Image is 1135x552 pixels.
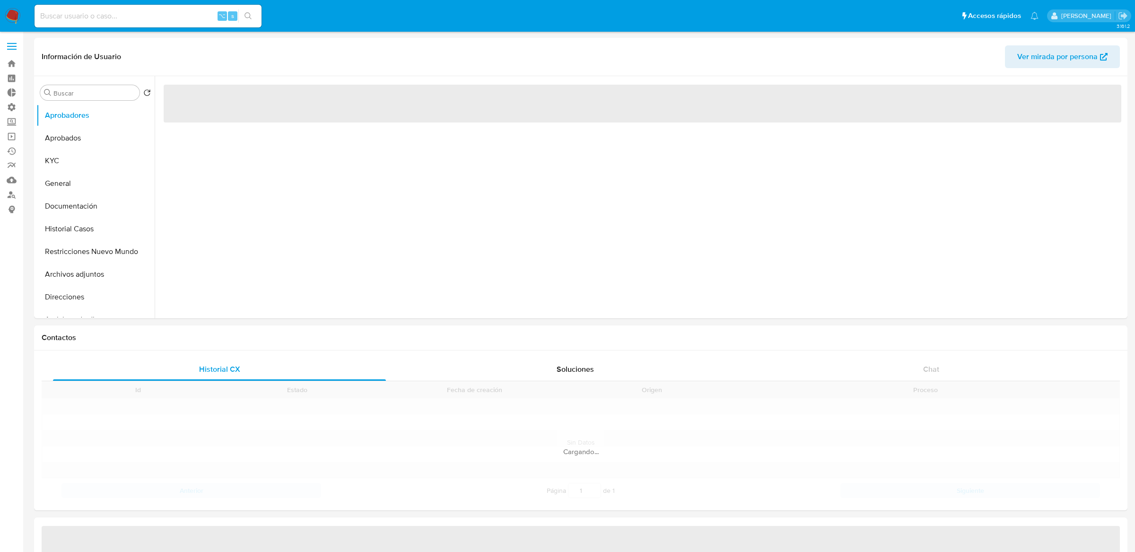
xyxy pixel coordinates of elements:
[36,172,155,195] button: General
[143,89,151,99] button: Volver al orden por defecto
[36,149,155,172] button: KYC
[44,89,52,96] button: Buscar
[35,10,262,22] input: Buscar usuario o caso...
[36,104,155,127] button: Aprobadores
[36,308,155,331] button: Anticipos de dinero
[164,85,1121,123] span: ‌
[968,11,1021,21] span: Accesos rápidos
[1061,11,1115,20] p: jessica.fukman@mercadolibre.com
[218,11,226,20] span: ⌥
[36,195,155,218] button: Documentación
[238,9,258,23] button: search-icon
[42,333,1120,342] h1: Contactos
[557,364,594,375] span: Soluciones
[36,218,155,240] button: Historial Casos
[53,89,136,97] input: Buscar
[42,447,1120,456] div: Cargando...
[923,364,939,375] span: Chat
[36,127,155,149] button: Aprobados
[36,240,155,263] button: Restricciones Nuevo Mundo
[1118,11,1128,21] a: Salir
[199,364,240,375] span: Historial CX
[36,263,155,286] button: Archivos adjuntos
[42,52,121,61] h1: Información de Usuario
[1017,45,1098,68] span: Ver mirada por persona
[36,286,155,308] button: Direcciones
[231,11,234,20] span: s
[1030,12,1039,20] a: Notificaciones
[1005,45,1120,68] button: Ver mirada por persona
